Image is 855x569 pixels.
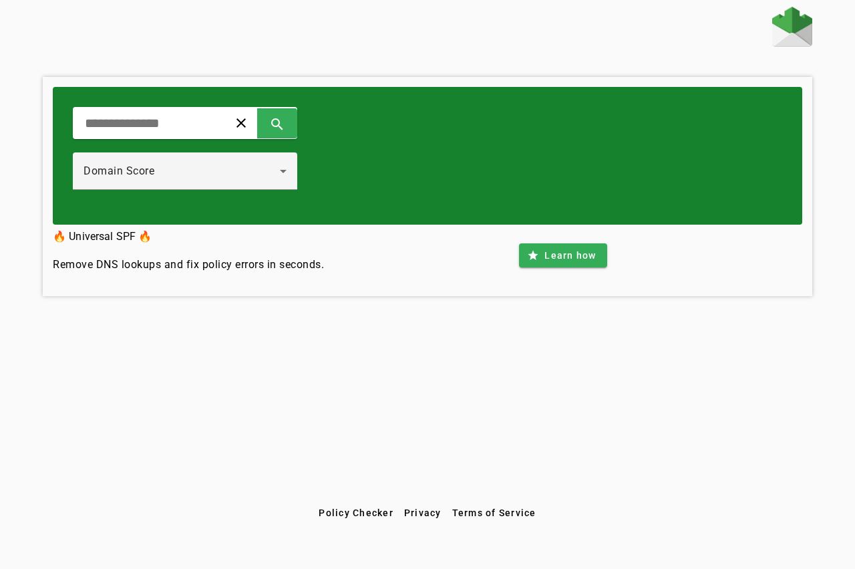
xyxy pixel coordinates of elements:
[53,227,324,246] h3: 🔥 Universal SPF 🔥
[313,501,399,525] button: Policy Checker
[772,7,812,50] a: Home
[319,507,393,518] span: Policy Checker
[452,507,536,518] span: Terms of Service
[53,257,324,273] h4: Remove DNS lookups and fix policy errors in seconds.
[519,243,607,267] button: Learn how
[83,164,154,177] span: Domain Score
[544,249,596,262] span: Learn how
[772,7,812,47] img: Fraudmarc Logo
[399,501,447,525] button: Privacy
[404,507,442,518] span: Privacy
[447,501,542,525] button: Terms of Service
